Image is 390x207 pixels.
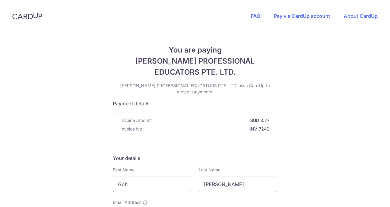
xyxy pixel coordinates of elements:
[144,126,270,132] strong: INV-7242
[154,117,270,123] strong: SGD 3.27
[113,83,277,95] p: [PERSON_NAME] PROFESSIONAL EDUCATORS PTE. LTD. uses CardUp to accept payments.
[12,12,42,20] img: CardUp
[113,177,191,192] input: First name
[113,100,277,107] h5: Payment details
[251,13,260,19] a: FAQ
[344,13,378,19] a: About CardUp
[199,167,220,173] label: Last Name
[113,45,277,56] span: You are paying
[113,199,141,205] span: Email Address
[113,56,277,78] span: [PERSON_NAME] PROFESSIONAL EDUCATORS PTE. LTD.
[199,177,277,192] input: Last name
[120,126,142,132] span: Invoice No
[113,154,277,162] h5: Your details
[274,13,330,19] a: Pay via CardUp account
[120,117,152,123] span: Invoice Amount
[113,167,135,173] label: First Name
